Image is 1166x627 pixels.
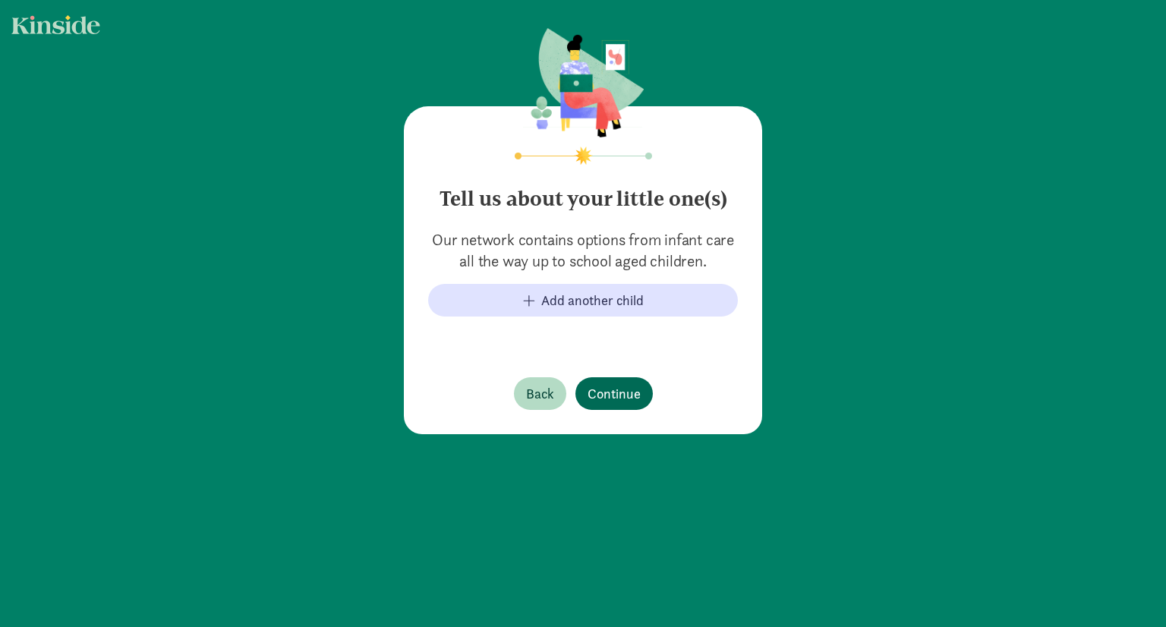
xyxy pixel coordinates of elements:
span: Back [526,383,554,404]
button: Back [514,377,566,410]
button: Continue [575,377,653,410]
button: Add another child [428,284,738,317]
span: Add another child [541,290,644,310]
p: Our network contains options from infant care all the way up to school aged children. [428,229,738,272]
h4: Tell us about your little one(s) [428,175,738,211]
span: Continue [588,383,641,404]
